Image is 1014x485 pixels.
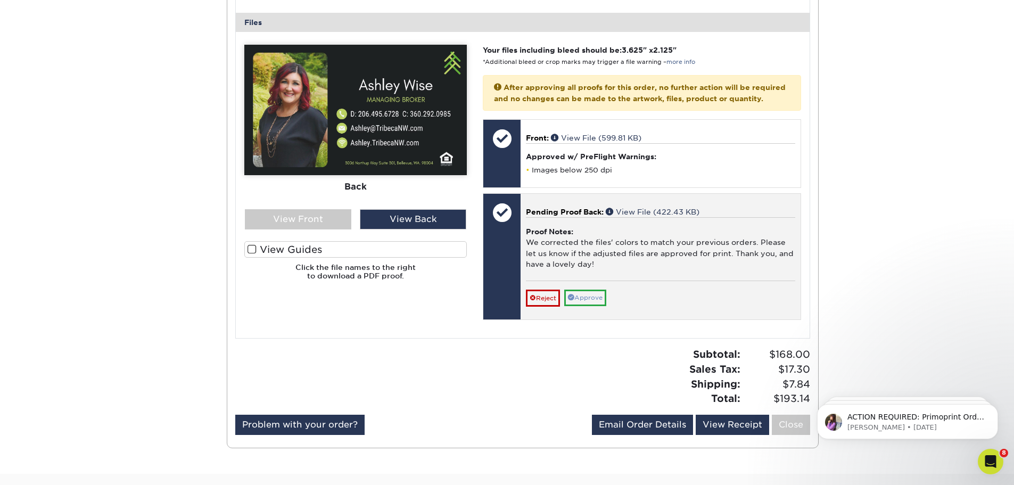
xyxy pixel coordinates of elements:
span: 2.125 [653,46,673,54]
a: View File (599.81 KB) [551,134,641,142]
span: $7.84 [744,377,810,392]
div: Back [244,175,467,199]
li: Images below 250 dpi [526,166,795,175]
a: Approve [564,290,606,306]
a: Close [772,415,810,435]
strong: Your files including bleed should be: " x " [483,46,677,54]
a: Reject [526,290,560,307]
strong: Total: [711,392,740,404]
span: 8 [1000,449,1008,457]
h4: Approved w/ PreFlight Warnings: [526,152,795,161]
a: View File (422.43 KB) [606,208,699,216]
a: Problem with your order? [235,415,365,435]
strong: Proof Notes: [526,227,573,236]
strong: After approving all proofs for this order, no further action will be required and no changes can ... [494,83,786,102]
div: View Back [360,209,466,229]
span: Pending Proof Back: [526,208,604,216]
a: View Receipt [696,415,769,435]
span: $193.14 [744,391,810,406]
strong: Sales Tax: [689,363,740,375]
span: $168.00 [744,347,810,362]
div: View Front [245,209,351,229]
strong: Subtotal: [693,348,740,360]
div: Files [236,13,810,32]
label: View Guides [244,241,467,258]
div: We corrected the files' colors to match your previous orders. Please let us know if the adjusted ... [526,217,795,281]
small: *Additional bleed or crop marks may trigger a file warning – [483,59,695,65]
span: $17.30 [744,362,810,377]
a: Email Order Details [592,415,693,435]
iframe: Intercom notifications message [801,382,1014,456]
span: 3.625 [622,46,643,54]
iframe: Intercom live chat [978,449,1003,474]
span: Front: [526,134,549,142]
a: more info [666,59,695,65]
h6: Click the file names to the right to download a PDF proof. [244,263,467,289]
strong: Shipping: [691,378,740,390]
